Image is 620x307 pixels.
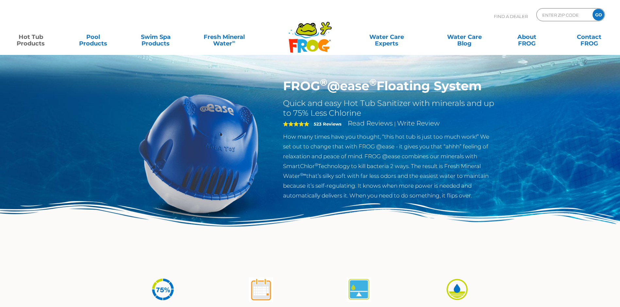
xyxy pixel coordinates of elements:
sup: ∞ [232,39,235,44]
sup: ® [320,77,327,88]
p: How many times have you thought, “this hot tub is just too much work!” We set out to change that ... [283,132,496,200]
sup: ® [369,77,377,88]
h2: Quick and easy Hot Tub Sanitizer with minerals and up to 75% Less Chlorine [283,98,496,118]
h1: FROG @ease Floating System [283,78,496,94]
a: Write Review [397,119,440,127]
img: icon-atease-75percent-less [151,277,175,302]
strong: 523 Reviews [314,121,342,127]
p: Find A Dealer [494,8,528,25]
input: GO [593,9,604,21]
a: ContactFROG [565,30,613,43]
a: Water CareBlog [440,30,489,43]
img: atease-icon-self-regulates [347,277,371,302]
a: Hot TubProducts [7,30,55,43]
span: | [394,121,396,127]
a: PoolProducts [69,30,118,43]
a: Swim SpaProducts [131,30,180,43]
a: Water CareExperts [347,30,426,43]
img: icon-atease-easy-on [445,277,469,302]
span: 5 [283,121,309,127]
sup: ® [315,162,318,167]
sup: ®∞ [300,172,306,177]
img: Frog Products Logo [285,13,335,53]
a: Read Reviews [348,119,393,127]
a: Fresh MineralWater∞ [194,30,255,43]
img: atease-icon-shock-once [249,277,273,302]
img: hot-tub-product-atease-system.png [124,78,274,228]
a: AboutFROG [502,30,551,43]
